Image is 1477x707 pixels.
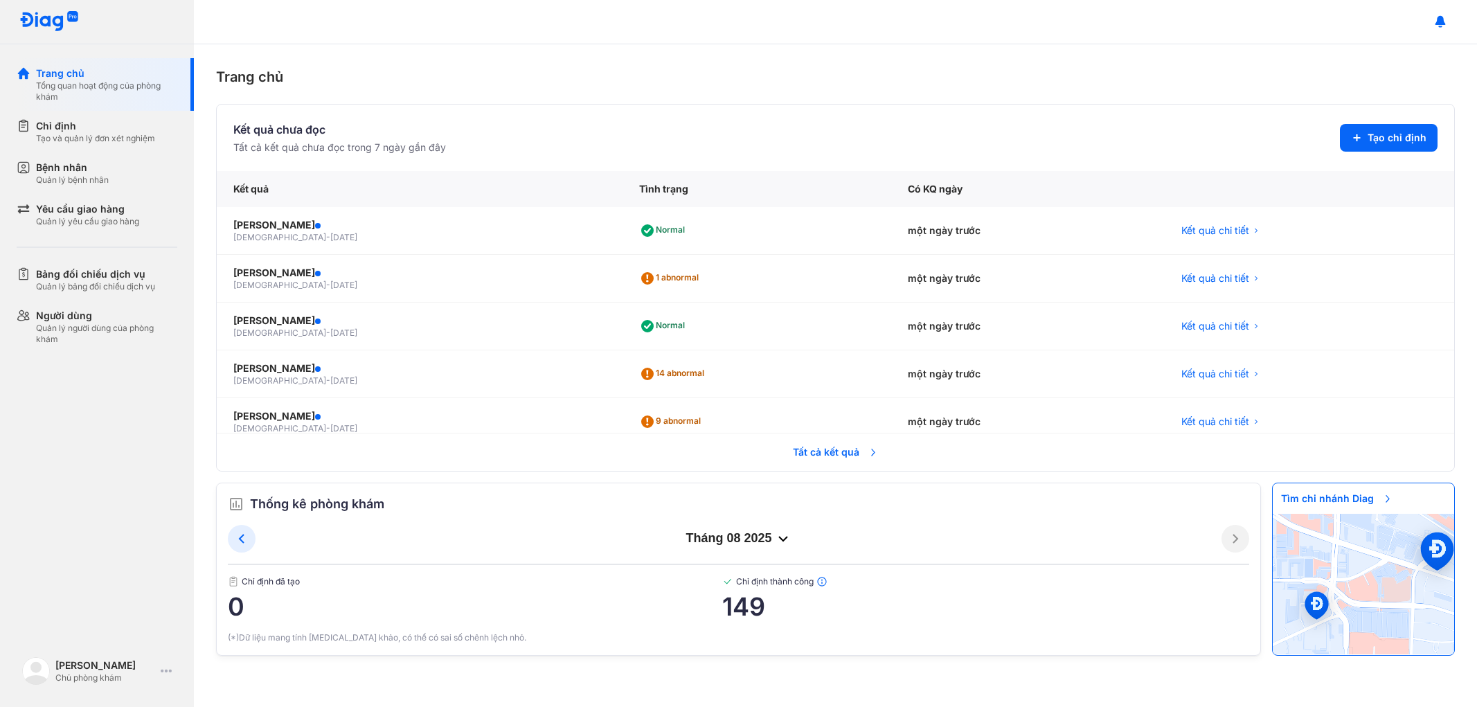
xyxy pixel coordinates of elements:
[36,66,177,80] div: Trang chủ
[233,218,606,232] div: [PERSON_NAME]
[639,363,710,385] div: 14 abnormal
[891,207,1165,255] div: một ngày trước
[228,576,239,587] img: document.50c4cfd0.svg
[1181,271,1249,285] span: Kết quả chi tiết
[330,375,357,386] span: [DATE]
[216,66,1455,87] div: Trang chủ
[36,281,155,292] div: Quản lý bảng đối chiếu dịch vụ
[326,232,330,242] span: -
[1181,415,1249,429] span: Kết quả chi tiết
[36,323,177,345] div: Quản lý người dùng của phòng khám
[233,141,446,154] div: Tất cả kết quả chưa đọc trong 7 ngày gần đây
[233,232,326,242] span: [DEMOGRAPHIC_DATA]
[639,267,704,289] div: 1 abnormal
[233,375,326,386] span: [DEMOGRAPHIC_DATA]
[891,350,1165,398] div: một ngày trước
[36,133,155,144] div: Tạo và quản lý đơn xét nghiệm
[233,121,446,138] div: Kết quả chưa đọc
[36,174,109,186] div: Quản lý bệnh nhân
[217,171,623,207] div: Kết quả
[1273,483,1402,514] span: Tìm chi nhánh Diag
[639,315,690,337] div: Normal
[36,267,155,281] div: Bảng đối chiếu dịch vụ
[330,423,357,433] span: [DATE]
[19,11,79,33] img: logo
[326,328,330,338] span: -
[233,314,606,328] div: [PERSON_NAME]
[228,632,1249,644] div: (*)Dữ liệu mang tính [MEDICAL_DATA] khảo, có thể có sai số chênh lệch nhỏ.
[233,328,326,338] span: [DEMOGRAPHIC_DATA]
[1368,131,1426,145] span: Tạo chỉ định
[250,494,384,514] span: Thống kê phòng khám
[36,80,177,102] div: Tổng quan hoạt động của phòng khám
[326,423,330,433] span: -
[233,266,606,280] div: [PERSON_NAME]
[816,576,827,587] img: info.7e716105.svg
[330,328,357,338] span: [DATE]
[228,576,722,587] span: Chỉ định đã tạo
[1181,319,1249,333] span: Kết quả chi tiết
[1181,367,1249,381] span: Kết quả chi tiết
[722,593,1250,620] span: 149
[36,216,139,227] div: Quản lý yêu cầu giao hàng
[891,398,1165,446] div: một ngày trước
[36,202,139,216] div: Yêu cầu giao hàng
[233,409,606,423] div: [PERSON_NAME]
[891,171,1165,207] div: Có KQ ngày
[233,423,326,433] span: [DEMOGRAPHIC_DATA]
[22,657,50,685] img: logo
[36,161,109,174] div: Bệnh nhân
[330,280,357,290] span: [DATE]
[256,530,1221,547] div: tháng 08 2025
[722,576,1250,587] span: Chỉ định thành công
[55,659,155,672] div: [PERSON_NAME]
[639,411,706,433] div: 9 abnormal
[785,437,887,467] span: Tất cả kết quả
[623,171,890,207] div: Tình trạng
[36,309,177,323] div: Người dùng
[891,303,1165,350] div: một ngày trước
[55,672,155,683] div: Chủ phòng khám
[228,593,722,620] span: 0
[722,576,733,587] img: checked-green.01cc79e0.svg
[639,220,690,242] div: Normal
[326,375,330,386] span: -
[1340,124,1438,152] button: Tạo chỉ định
[228,496,244,512] img: order.5a6da16c.svg
[326,280,330,290] span: -
[233,361,606,375] div: [PERSON_NAME]
[1181,224,1249,238] span: Kết quả chi tiết
[891,255,1165,303] div: một ngày trước
[36,119,155,133] div: Chỉ định
[233,280,326,290] span: [DEMOGRAPHIC_DATA]
[330,232,357,242] span: [DATE]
